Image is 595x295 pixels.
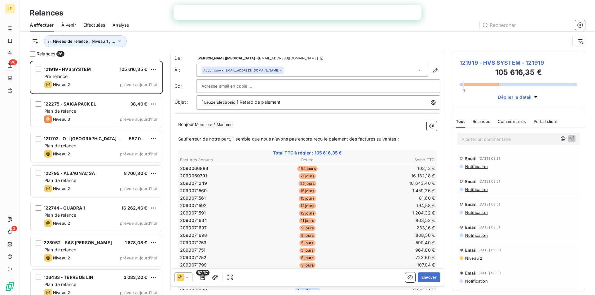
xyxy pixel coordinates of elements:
[5,281,15,291] img: Logo LeanPay
[180,173,207,179] span: 2090069791
[465,248,477,253] span: Email
[465,179,477,184] span: Email
[180,165,209,171] span: 2090066883
[129,136,148,141] span: 557,04 €
[534,119,558,124] span: Portail client
[498,119,526,124] span: Commentaires
[465,156,477,161] span: Email
[350,210,435,216] td: 1 204,32 €
[465,279,488,284] span: Notification
[203,99,236,106] span: Leuze Electronic
[121,205,147,210] span: 16 262,46 €
[194,121,234,128] span: Monsieur / Madame
[53,255,70,260] span: Niveau 2
[237,99,281,105] span: ] Retard de paiement
[350,217,435,224] td: 803,52 €
[299,262,315,268] span: 3 jours
[174,55,196,61] span: De :
[61,22,76,28] span: À venir
[295,288,320,293] span: dans 2 jours
[299,233,315,238] span: 9 jours
[299,240,315,246] span: 5 jours
[125,240,148,245] span: 1 678,08 €
[44,205,85,210] span: 122744 - QUADRA 1
[180,254,207,261] span: 2090071752
[112,22,129,28] span: Analyse
[180,240,207,246] span: 2090071753
[9,59,17,65] span: 96
[203,68,221,72] em: Aucun nom
[44,35,127,47] button: Niveau de relance : Niveau 1 , ...
[350,232,435,239] td: 808,56 €
[44,143,76,148] span: Plan de relance
[5,4,15,14] div: LE
[480,20,573,30] input: Rechercher
[44,212,76,218] span: Plan de relance
[180,262,207,268] span: 2090071799
[83,22,105,28] span: Effectuées
[456,119,465,124] span: Tout
[180,157,264,163] th: Factures échues
[196,270,209,275] span: 57/57
[180,210,206,216] span: 2090071591
[53,82,70,87] span: Niveau 2
[350,247,435,254] td: 964,80 €
[350,224,435,231] td: 233,16 €
[201,81,268,91] input: Adresse email en copie ...
[120,151,157,156] span: prévue aujourd’hui
[299,188,316,194] span: 15 jours
[178,122,194,127] span: Bonjour
[203,68,282,72] div: <[EMAIL_ADDRESS][DOMAIN_NAME]>
[265,157,350,163] th: Retard
[478,248,501,252] span: [DATE] 09:50
[299,210,316,216] span: 12 jours
[44,240,112,245] span: 228952 - SAS [PERSON_NAME]
[53,186,70,191] span: Niveau 2
[174,99,188,105] span: Objet :
[11,226,17,231] span: 3
[465,210,488,215] span: Notification
[179,150,436,156] span: Total TTC à régler : 105 616,35 €
[350,187,435,194] td: 1 459,26 €
[197,56,255,60] span: [PERSON_NAME][MEDICAL_DATA]
[498,94,532,100] span: Déplier le détail
[350,262,435,268] td: 107,04 €
[53,117,70,122] span: Niveau 3
[44,178,76,183] span: Plan de relance
[298,181,316,186] span: 25 jours
[478,271,501,275] span: [DATE] 08:53
[465,164,488,169] span: Notification
[350,202,435,209] td: 194,58 €
[299,225,315,231] span: 9 jours
[44,74,68,79] span: Pré relance
[462,88,465,93] span: 0
[299,196,316,201] span: 15 jours
[130,101,147,106] span: 38,40 €
[350,165,435,172] td: 103,13 €
[418,272,440,282] button: Envoyer
[465,233,488,238] span: Notification
[120,290,157,295] span: prévue aujourd’hui
[44,67,91,72] span: 121919 - HVS SYSTEM
[299,173,316,179] span: 71 jours
[180,232,207,238] span: 2090071698
[478,157,500,160] span: [DATE] 08:51
[465,202,477,207] span: Email
[37,51,55,57] span: Relances
[256,56,318,60] span: - [EMAIL_ADDRESS][DOMAIN_NAME]
[174,5,421,20] iframe: Intercom live chat bannière
[350,254,435,261] td: 723,60 €
[180,287,264,294] td: 2090071900
[180,202,207,209] span: 2090071592
[180,217,207,223] span: 2090071634
[350,157,435,163] th: Solde TTC
[120,255,157,260] span: prévue aujourd’hui
[574,274,589,289] iframe: Intercom live chat
[460,59,577,67] span: 121919 - HVS SYSTEM - 121919
[465,187,488,192] span: Notification
[350,195,435,202] td: 81,60 €
[299,203,316,209] span: 12 jours
[124,171,148,176] span: 8 706,80 €
[180,247,206,253] span: 2090071751
[44,247,76,252] span: Plan de relance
